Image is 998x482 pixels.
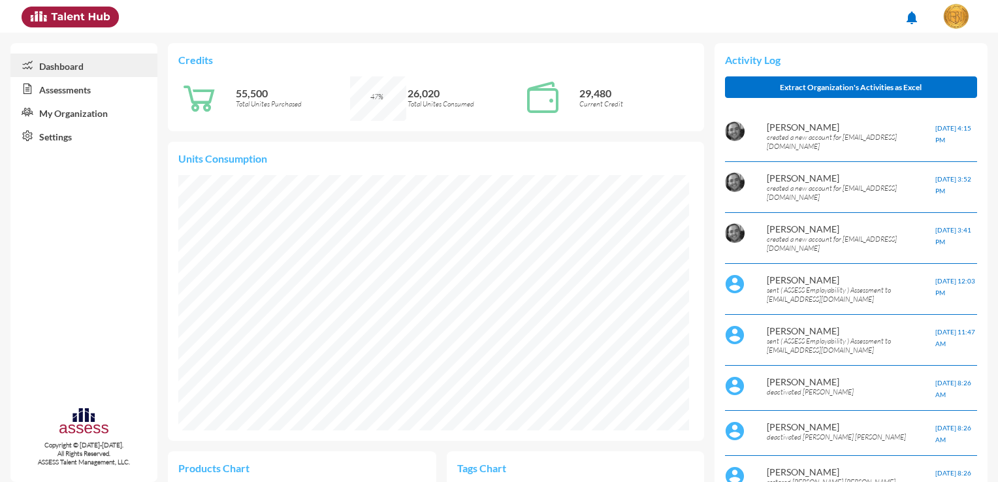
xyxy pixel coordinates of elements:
p: [PERSON_NAME] [767,274,935,285]
p: sent ( ASSESS Employability ) Assessment to [EMAIL_ADDRESS][DOMAIN_NAME] [767,285,935,304]
button: Extract Organization's Activities as Excel [725,76,977,98]
a: Assessments [10,77,157,101]
span: [DATE] 3:52 PM [935,175,971,195]
img: assesscompany-logo.png [58,406,110,438]
a: Settings [10,124,157,148]
p: created a new account for [EMAIL_ADDRESS][DOMAIN_NAME] [767,133,935,151]
p: 29,480 [579,87,694,99]
p: [PERSON_NAME] [767,376,935,387]
p: created a new account for [EMAIL_ADDRESS][DOMAIN_NAME] [767,184,935,202]
img: default%20profile%20image.svg [725,274,745,294]
p: [PERSON_NAME] [767,421,935,432]
span: [DATE] 8:26 AM [935,424,971,443]
span: [DATE] 11:47 AM [935,328,975,347]
a: My Organization [10,101,157,124]
span: [DATE] 4:15 PM [935,124,971,144]
img: AOh14GigaHH8sHFAKTalDol_Rto9g2wtRCd5DeEZ-VfX2Q [725,223,745,243]
p: Credits [178,54,693,66]
p: [PERSON_NAME] [767,325,935,336]
p: deactivated [PERSON_NAME] [PERSON_NAME] [767,432,935,442]
p: Units Consumption [178,152,693,165]
p: Tags Chart [457,462,575,474]
p: [PERSON_NAME] [767,466,935,477]
p: sent ( ASSESS Employability ) Assessment to [EMAIL_ADDRESS][DOMAIN_NAME] [767,336,935,355]
p: 26,020 [408,87,522,99]
p: [PERSON_NAME] [767,223,935,234]
p: created a new account for [EMAIL_ADDRESS][DOMAIN_NAME] [767,234,935,253]
img: AOh14GigaHH8sHFAKTalDol_Rto9g2wtRCd5DeEZ-VfX2Q [725,172,745,192]
img: default%20profile%20image.svg [725,325,745,345]
p: Total Unites Consumed [408,99,522,108]
img: default%20profile%20image.svg [725,421,745,441]
p: Activity Log [725,54,977,66]
p: Current Credit [579,99,694,108]
p: deactivated [PERSON_NAME] [767,387,935,396]
mat-icon: notifications [904,10,920,25]
span: 47% [370,92,383,101]
p: Copyright © [DATE]-[DATE]. All Rights Reserved. ASSESS Talent Management, LLC. [10,441,157,466]
img: AOh14GigaHH8sHFAKTalDol_Rto9g2wtRCd5DeEZ-VfX2Q [725,121,745,141]
p: [PERSON_NAME] [767,121,935,133]
span: [DATE] 8:26 AM [935,379,971,398]
a: Dashboard [10,54,157,77]
p: Total Unites Purchased [236,99,350,108]
p: [PERSON_NAME] [767,172,935,184]
span: [DATE] 3:41 PM [935,226,971,246]
img: default%20profile%20image.svg [725,376,745,396]
span: [DATE] 12:03 PM [935,277,975,297]
p: Products Chart [178,462,302,474]
p: 55,500 [236,87,350,99]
